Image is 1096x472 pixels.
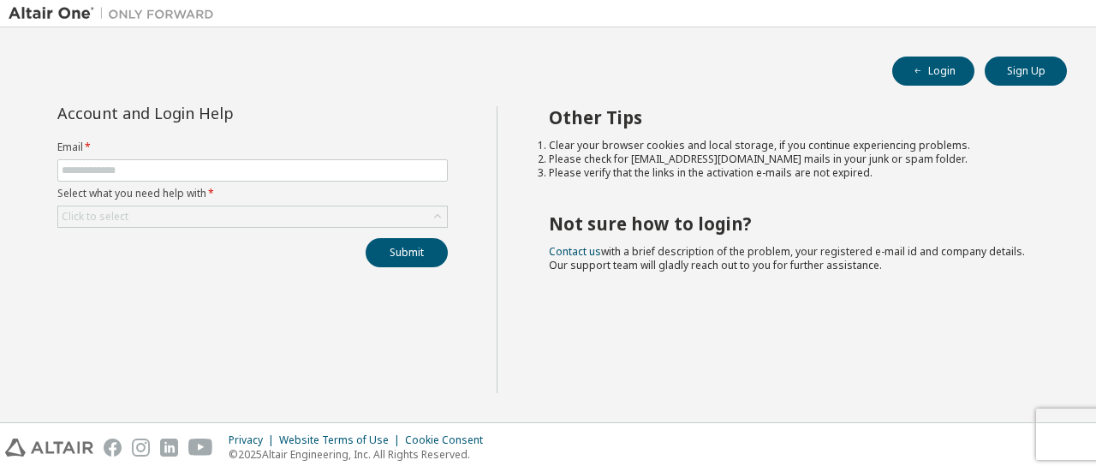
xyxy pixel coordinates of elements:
[132,439,150,457] img: instagram.svg
[58,206,447,227] div: Click to select
[549,212,1037,235] h2: Not sure how to login?
[549,166,1037,180] li: Please verify that the links in the activation e-mails are not expired.
[57,106,370,120] div: Account and Login Help
[160,439,178,457] img: linkedin.svg
[279,433,405,447] div: Website Terms of Use
[366,238,448,267] button: Submit
[405,433,493,447] div: Cookie Consent
[5,439,93,457] img: altair_logo.svg
[549,139,1037,152] li: Clear your browser cookies and local storage, if you continue experiencing problems.
[549,152,1037,166] li: Please check for [EMAIL_ADDRESS][DOMAIN_NAME] mails in your junk or spam folder.
[229,447,493,462] p: © 2025 Altair Engineering, Inc. All Rights Reserved.
[188,439,213,457] img: youtube.svg
[985,57,1067,86] button: Sign Up
[549,106,1037,128] h2: Other Tips
[62,210,128,224] div: Click to select
[57,140,448,154] label: Email
[57,187,448,200] label: Select what you need help with
[549,244,601,259] a: Contact us
[892,57,974,86] button: Login
[9,5,223,22] img: Altair One
[104,439,122,457] img: facebook.svg
[549,244,1025,272] span: with a brief description of the problem, your registered e-mail id and company details. Our suppo...
[229,433,279,447] div: Privacy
